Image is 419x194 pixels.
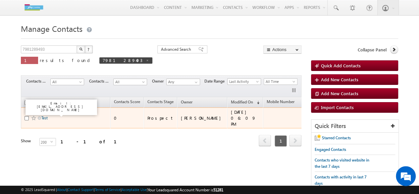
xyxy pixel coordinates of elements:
p: Email: [EMAIL_ADDRESS][DOMAIN_NAME] [28,101,94,111]
div: Quick Filters [311,120,398,133]
span: Quick Add Contacts [321,63,361,68]
div: 1 - 1 of 1 [61,138,125,145]
span: Your Leadsquared Account Number is [148,187,223,192]
span: All [51,79,82,85]
span: Contacts Stage [147,99,174,104]
span: Contacts Stage [26,78,50,84]
span: results found [40,57,92,63]
a: Mobile Number [263,98,298,107]
span: ? [87,46,90,52]
span: Import Contacts [321,104,354,110]
span: Contacts Score [114,99,140,104]
img: Search [79,47,82,51]
span: (sorted descending) [254,100,259,105]
span: Starred Contacts [322,135,351,140]
span: 7981289493 [103,57,142,63]
div: [PERSON_NAME] [181,115,224,121]
input: Type to Search [166,79,200,85]
a: About [57,187,67,192]
span: select [50,140,56,143]
a: Contacts Score [111,98,143,107]
span: Owner [152,78,166,84]
a: All [50,79,84,85]
button: Actions [263,45,301,54]
a: Contacts Stage [144,98,177,107]
button: ? [85,45,93,53]
span: Date Range [204,78,227,84]
a: Contact Support [68,187,94,192]
a: Acceptable Use [122,187,147,192]
span: Manage Contacts [21,23,82,34]
a: next [289,136,301,146]
a: Last Activity [227,78,261,85]
span: 200 [40,138,50,146]
a: Show All Items [191,79,199,86]
a: All [113,79,147,85]
div: Prospect [147,115,174,121]
span: Add New Contacts [321,77,358,82]
span: All Time [264,79,295,85]
span: All [114,79,145,85]
span: Modified On [231,99,253,104]
span: Engaged Contacts [315,147,346,152]
div: 0 [114,115,141,121]
a: Terms of Service [95,187,121,192]
a: Test [41,115,48,120]
span: Owner [181,99,192,104]
span: 1 [24,57,35,63]
span: Last Activity [228,79,259,85]
span: Contacts Source [89,78,113,84]
span: Add New Contacts [321,91,358,96]
span: Contacts who visited website in the last 7 days [315,158,369,169]
span: Collapse Panel [358,47,387,53]
span: © 2025 LeadSquared | | | | | [21,187,223,193]
a: prev [259,136,271,146]
a: Modified On (sorted descending) [228,98,263,107]
div: [DATE] 06:09 PM [231,109,260,127]
img: Custom Logo [21,2,47,13]
span: 1 [275,135,287,147]
span: Contacts with activity in last 7 days [315,174,367,186]
span: Advanced Search [161,46,193,52]
a: All Time [264,78,297,85]
span: Mobile Number [267,99,294,104]
span: 51281 [213,187,223,192]
div: Show [21,138,34,144]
